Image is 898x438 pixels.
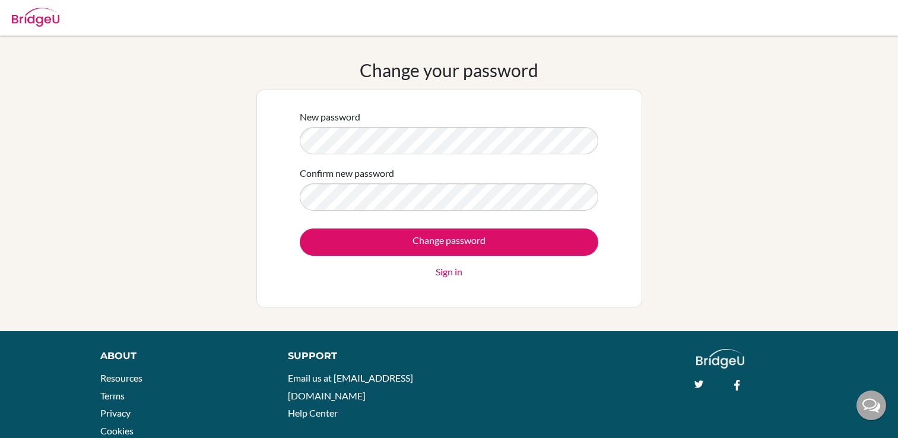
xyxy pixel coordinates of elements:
[100,407,131,418] a: Privacy
[100,349,261,363] div: About
[696,349,744,369] img: logo_white@2x-f4f0deed5e89b7ecb1c2cc34c3e3d731f90f0f143d5ea2071677605dd97b5244.png
[288,349,437,363] div: Support
[300,110,360,124] label: New password
[12,8,59,27] img: Bridge-U
[100,390,125,401] a: Terms
[436,265,462,279] a: Sign in
[300,228,598,256] input: Change password
[360,59,538,81] h1: Change your password
[100,425,134,436] a: Cookies
[288,372,413,401] a: Email us at [EMAIL_ADDRESS][DOMAIN_NAME]
[300,166,394,180] label: Confirm new password
[288,407,338,418] a: Help Center
[100,372,142,383] a: Resources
